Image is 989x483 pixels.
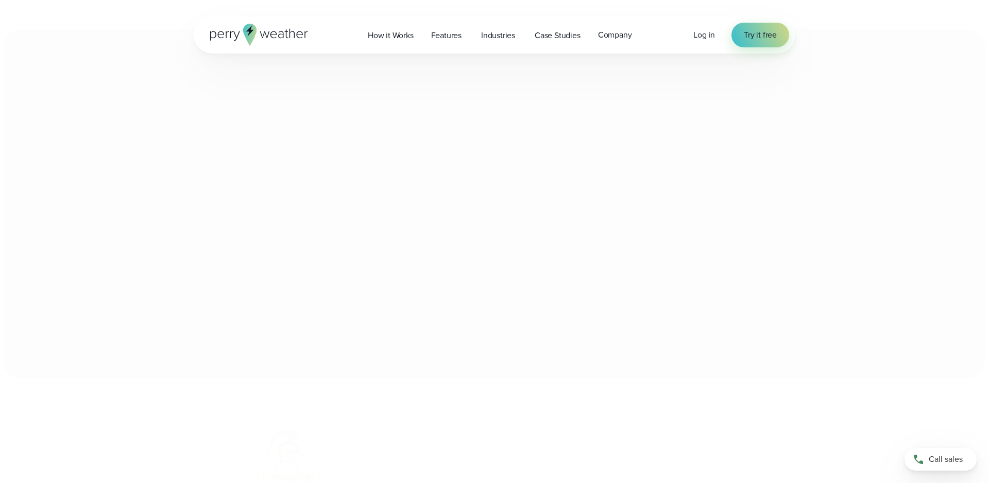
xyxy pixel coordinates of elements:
[905,448,977,471] a: Call sales
[431,29,462,42] span: Features
[535,29,581,42] span: Case Studies
[368,29,414,42] span: How it Works
[598,29,632,41] span: Company
[744,29,777,41] span: Try it free
[526,25,589,46] a: Case Studies
[481,29,515,42] span: Industries
[731,23,789,47] a: Try it free
[929,453,963,465] span: Call sales
[693,29,715,41] a: Log in
[359,25,422,46] a: How it Works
